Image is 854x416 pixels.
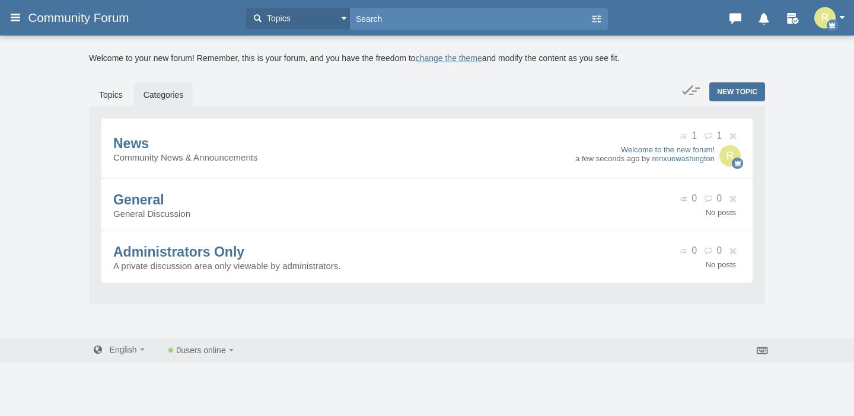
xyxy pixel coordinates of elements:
span: 0 [716,193,722,203]
span: users online [181,345,226,355]
span: 1 [692,130,697,140]
a: Community Forum [28,7,240,28]
img: Gu+wenedtOuXJG1stnktBzjKIAgaWISSkEELAVILBsfamOAAKKAgSWIialEEDAVoDAsvWlOgIIKAoQWIqYlEIAAVsBAsvWl+o... [814,7,836,28]
span: 0 [716,245,722,255]
span: English [110,345,137,354]
a: 0 [168,345,233,355]
a: General [113,192,164,207]
span: 0 [692,193,697,203]
input: Search [350,8,590,29]
span: Community Forum [28,11,138,25]
a: Categories [134,82,193,107]
a: change the theme [416,53,482,63]
div: Welcome to your new forum! Remember, this is your forum, and you have the freedom to and modify t... [89,52,765,65]
time: a few seconds ago [575,154,639,163]
button: Topics [246,8,350,29]
span: New Topic [717,88,757,96]
a: Welcome to the new forum! [575,145,715,154]
span: 1 [716,130,722,140]
a: News [113,136,149,151]
a: Administrators Only [113,244,244,260]
a: renxuewashington [652,154,715,163]
span: 0 [692,245,697,255]
a: New Topic [709,82,765,101]
span: Topics [264,12,291,25]
a: Topics [90,82,132,107]
img: Gu+wenedtOuXJG1stnktBzjKIAgaWISSkEELAVILBsfamOAAKKAgSWIialEEDAVoDAsvWlOgIIKAoQWIqYlEIAAVsBAsvWl+o... [719,145,741,167]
